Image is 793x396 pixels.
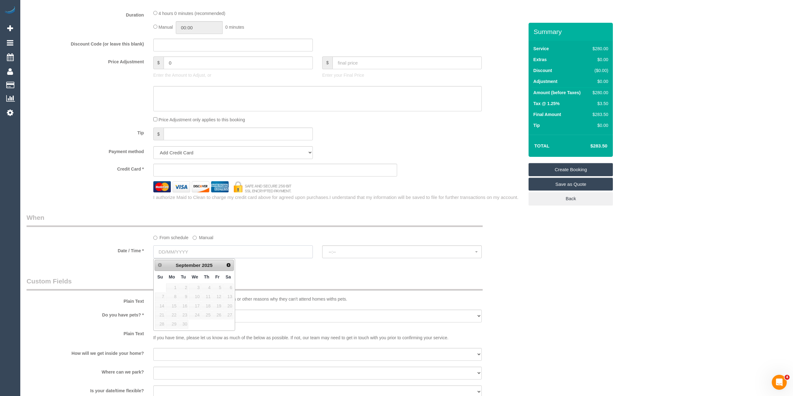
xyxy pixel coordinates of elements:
[166,292,178,301] span: 8
[153,245,313,258] input: DD/MM/YYYY
[22,245,149,254] label: Date / Time *
[178,311,188,319] span: 23
[176,263,201,268] span: September
[533,67,552,74] label: Discount
[157,274,163,279] span: Sunday
[224,261,233,269] a: Next
[223,302,234,310] span: 20
[149,181,296,192] img: credit cards
[212,283,222,292] span: 5
[22,56,149,65] label: Price Adjustment
[590,89,608,96] div: $280.00
[322,245,482,258] button: --:--
[529,163,613,176] a: Create Booking
[533,100,559,107] label: Tax @ 1.25%
[189,283,201,292] span: 3
[590,56,608,63] div: $0.00
[193,236,197,240] input: Manual
[153,232,189,241] label: From schedule
[533,56,547,63] label: Extras
[155,311,165,319] span: 21
[533,122,540,128] label: Tip
[22,310,149,318] label: Do you have pets? *
[159,11,225,16] span: 4 hours 0 minutes (recommended)
[533,78,557,85] label: Adjustment
[178,302,188,310] span: 16
[590,67,608,74] div: ($0.00)
[166,311,178,319] span: 22
[27,213,483,227] legend: When
[772,375,787,390] iframe: Intercom live chat
[159,167,392,173] iframe: Secure card payment input frame
[533,46,549,52] label: Service
[178,292,188,301] span: 9
[149,194,529,200] div: I authorize Maid to Clean to charge my credit card above for agreed upon purchases.
[785,375,790,380] span: 4
[202,263,212,268] span: 2025
[22,146,149,155] label: Payment method
[153,328,482,341] p: If you have time, please let us know as much of the below as possible. If not, our team may need ...
[590,111,608,118] div: $283.50
[166,302,178,310] span: 15
[226,263,231,268] span: Next
[189,311,201,319] span: 24
[322,56,332,69] span: $
[590,78,608,85] div: $0.00
[329,195,518,200] span: I understand that my information will be saved to file for further transactions on my account.
[153,128,164,140] span: $
[22,39,149,47] label: Discount Code (or leave this blank)
[157,263,162,268] span: Prev
[529,178,613,191] a: Save as Quote
[159,25,173,30] span: Manual
[153,236,157,240] input: From schedule
[201,283,212,292] span: 4
[193,232,213,241] label: Manual
[153,72,313,78] p: Enter the Amount to Adjust, or
[533,111,561,118] label: Final Amount
[159,117,245,122] span: Price Adjustment only applies to this booking
[181,274,186,279] span: Tuesday
[189,292,201,301] span: 10
[215,274,219,279] span: Friday
[529,192,613,205] a: Back
[322,72,482,78] p: Enter your Final Price
[169,274,175,279] span: Monday
[201,292,212,301] span: 11
[223,292,234,301] span: 13
[225,25,244,30] span: 0 minutes
[590,122,608,128] div: $0.00
[22,128,149,136] label: Tip
[204,274,209,279] span: Thursday
[22,296,149,304] label: Plain Text
[189,302,201,310] span: 17
[192,274,198,279] span: Wednesday
[22,164,149,172] label: Credit Card *
[534,143,549,148] strong: Total
[212,302,222,310] span: 19
[590,46,608,52] div: $280.00
[223,311,234,319] span: 27
[155,302,165,310] span: 14
[155,292,165,301] span: 7
[4,6,16,15] img: Automaid Logo
[590,100,608,107] div: $3.50
[332,56,482,69] input: final price
[155,320,165,328] span: 28
[22,385,149,394] label: Is your date/time flexible?
[22,10,149,18] label: Duration
[166,283,178,292] span: 1
[572,143,607,149] h4: $283.50
[22,328,149,337] label: Plain Text
[166,320,178,328] span: 29
[212,311,222,319] span: 26
[212,292,222,301] span: 12
[329,249,475,254] span: --:--
[178,320,188,328] span: 30
[22,348,149,356] label: How will we get inside your home?
[178,283,188,292] span: 2
[153,56,164,69] span: $
[27,277,483,291] legend: Custom Fields
[153,296,482,302] p: Some of our cleaning teams have allergies or other reasons why they can't attend homes withs pets.
[22,367,149,375] label: Where can we park?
